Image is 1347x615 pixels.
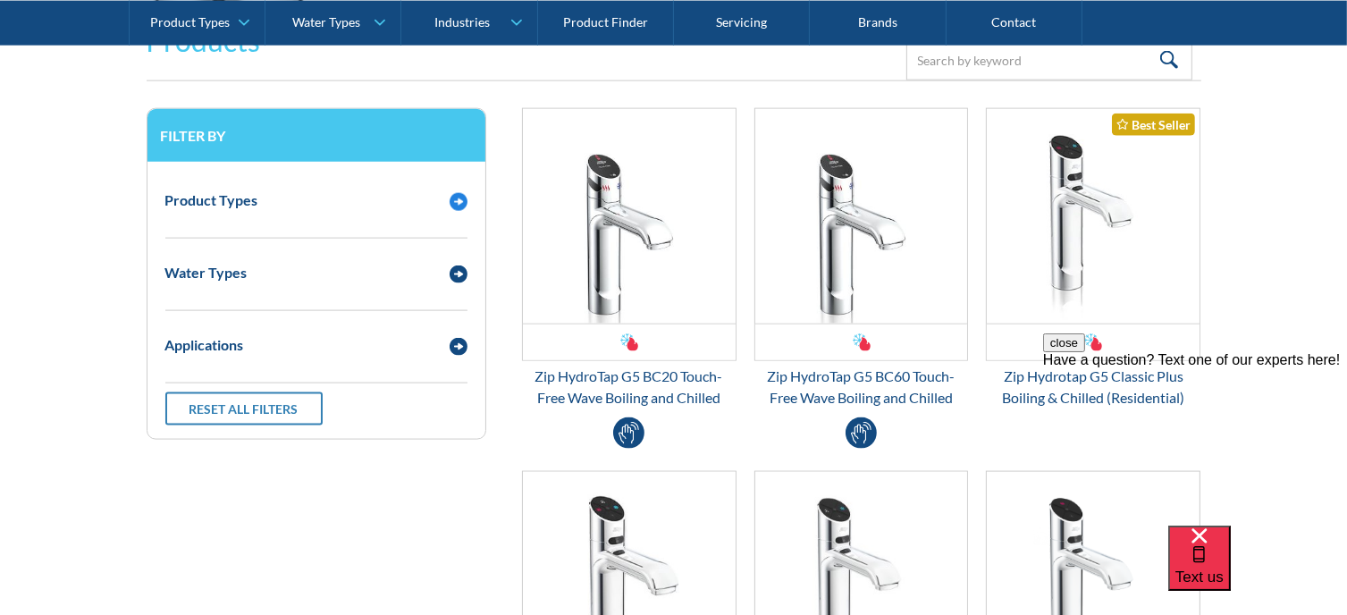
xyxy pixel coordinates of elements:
[523,109,736,324] img: Zip HydroTap G5 BC20 Touch-Free Wave Boiling and Chilled
[165,392,323,425] a: Reset all filters
[522,366,737,409] div: Zip HydroTap G5 BC20 Touch-Free Wave Boiling and Chilled
[165,262,248,283] div: Water Types
[1112,114,1195,136] div: Best Seller
[1043,333,1347,548] iframe: podium webchat widget prompt
[987,109,1200,324] img: Zip Hydrotap G5 Classic Plus Boiling & Chilled (Residential)
[165,334,244,356] div: Applications
[522,108,737,409] a: Zip HydroTap G5 BC20 Touch-Free Wave Boiling and ChilledZip HydroTap G5 BC20 Touch-Free Wave Boil...
[906,40,1192,80] input: Search by keyword
[161,127,472,144] h3: Filter by
[986,366,1200,409] div: Zip Hydrotap G5 Classic Plus Boiling & Chilled (Residential)
[755,109,968,324] img: Zip HydroTap G5 BC60 Touch-Free Wave Boiling and Chilled
[165,190,258,211] div: Product Types
[754,366,969,409] div: Zip HydroTap G5 BC60 Touch-Free Wave Boiling and Chilled
[292,14,360,29] div: Water Types
[986,108,1200,409] a: Zip Hydrotap G5 Classic Plus Boiling & Chilled (Residential)Best SellerZip Hydrotap G5 Classic Pl...
[754,108,969,409] a: Zip HydroTap G5 BC60 Touch-Free Wave Boiling and ChilledZip HydroTap G5 BC60 Touch-Free Wave Boil...
[150,14,230,29] div: Product Types
[434,14,490,29] div: Industries
[1168,526,1347,615] iframe: podium webchat widget bubble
